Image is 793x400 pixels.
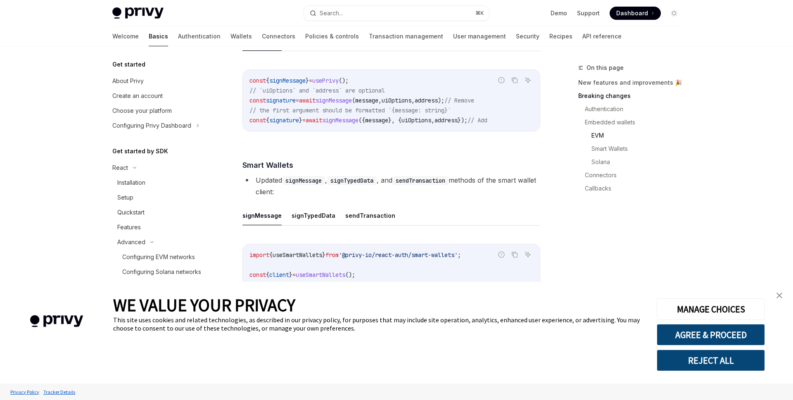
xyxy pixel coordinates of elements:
span: usePrivy [312,77,339,84]
span: useSmartWallets [273,251,322,259]
a: Connectors [578,169,687,182]
button: Toggle dark mode [667,7,681,20]
span: ; [458,251,461,259]
span: await [306,117,322,124]
a: Configuring appearance [106,279,211,294]
button: Report incorrect code [496,75,507,86]
button: Advanced [106,235,211,250]
div: Advanced [117,237,145,247]
a: EVM [578,129,687,142]
a: Demo [551,9,567,17]
span: , [378,97,382,104]
span: = [292,271,296,279]
span: Dashboard [616,9,648,17]
div: Search... [320,8,343,18]
button: Configuring Privy Dashboard [106,118,211,133]
span: (); [345,271,355,279]
span: // `uiOptions` and `address` are optional [249,87,385,94]
a: Embedded wallets [578,116,687,129]
button: REJECT ALL [657,350,765,371]
span: client [269,271,289,279]
span: message [355,97,378,104]
a: Transaction management [369,26,443,46]
a: Basics [149,26,168,46]
span: address [415,97,438,104]
a: Smart Wallets [578,142,687,155]
span: uiOptions [401,117,431,124]
div: React [112,163,128,173]
span: from [325,251,339,259]
a: Breaking changes [578,89,687,102]
button: Search...⌘K [304,6,489,21]
div: Configuring Privy Dashboard [112,121,191,131]
span: }); [458,117,468,124]
a: Privacy Policy [8,385,41,399]
a: Authentication [178,26,221,46]
button: MANAGE CHOICES [657,298,765,320]
span: { [266,117,269,124]
a: Configuring EVM networks [106,250,211,264]
span: ); [438,97,444,104]
a: Welcome [112,26,139,46]
button: sendTransaction [345,206,395,225]
span: } [289,271,292,279]
a: Tracker Details [41,385,77,399]
img: company logo [12,303,101,339]
div: Setup [117,193,133,202]
a: Recipes [549,26,572,46]
span: ({ [359,117,365,124]
button: Copy the contents from the code block [509,249,520,260]
span: // `uiOptions` and `address` are optional [249,281,385,288]
button: signMessage [242,206,282,225]
span: { [266,77,269,84]
span: On this page [586,63,624,73]
span: (); [339,77,349,84]
a: Support [577,9,600,17]
div: Choose your platform [112,106,172,116]
div: This site uses cookies and related technologies, as described in our privacy policy, for purposes... [113,316,644,332]
button: signTypedData [292,206,335,225]
span: useSmartWallets [296,271,345,279]
code: sendTransaction [392,176,449,185]
span: }, { [388,117,401,124]
img: light logo [112,7,164,19]
span: const [249,97,266,104]
span: message [365,117,388,124]
span: import [249,251,269,259]
a: Installation [106,175,211,190]
div: Configuring EVM networks [122,252,195,262]
span: // Remove [444,97,474,104]
a: Solana [578,155,687,169]
a: Dashboard [610,7,661,20]
a: User management [453,26,506,46]
a: New features and improvements 🎉 [578,76,687,89]
span: // Add [468,117,487,124]
a: close banner [771,287,788,304]
span: = [309,77,312,84]
a: Connectors [262,26,295,46]
a: About Privy [106,74,211,88]
a: Authentication [578,102,687,116]
span: address [434,117,458,124]
div: Configuring Solana networks [122,267,201,277]
button: AGREE & PROCEED [657,324,765,345]
span: ⌘ K [475,10,484,17]
a: Policies & controls [305,26,359,46]
div: Installation [117,178,145,188]
img: close banner [776,293,782,298]
h5: Get started [112,60,145,69]
a: Quickstart [106,205,211,220]
span: ( [352,97,355,104]
span: { [266,271,269,279]
span: signature [266,97,296,104]
span: signMessage [322,117,359,124]
a: Callbacks [578,182,687,195]
span: const [249,77,266,84]
a: Create an account [106,88,211,103]
h5: Get started by SDK [112,146,168,156]
div: About Privy [112,76,144,86]
a: Setup [106,190,211,205]
span: // the first argument should be formatted `{message: string}` [249,107,451,114]
span: Smart Wallets [242,160,293,171]
span: const [249,271,266,279]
